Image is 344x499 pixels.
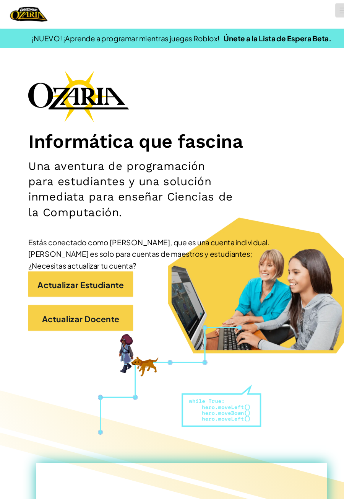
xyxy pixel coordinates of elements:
[10,6,45,21] a: Logotipo de Ozaria de CodeCombat
[27,225,255,256] font: Estás conectado como [PERSON_NAME], que es una cuenta individual. [PERSON_NAME] es solo para cuen...
[27,289,126,313] a: Actualizar Docente
[27,124,230,144] font: Informática que fascina
[27,151,221,207] font: Una aventura de programación para estudiantes y una solución inmediata para enseñar Ciencias de l...
[27,257,126,282] a: Actualizar Estudiante
[10,6,45,21] img: Hogar
[27,67,122,116] img: Logotipo de la marca Ozaria
[212,32,314,41] a: Únete a la Lista de Espera Beta.
[36,265,117,274] font: Actualizar Estudiante
[30,32,208,41] font: ¡NUEVO! ¡Aprende a programar mientras juegas Roblox!
[40,297,113,307] font: Actualizar Docente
